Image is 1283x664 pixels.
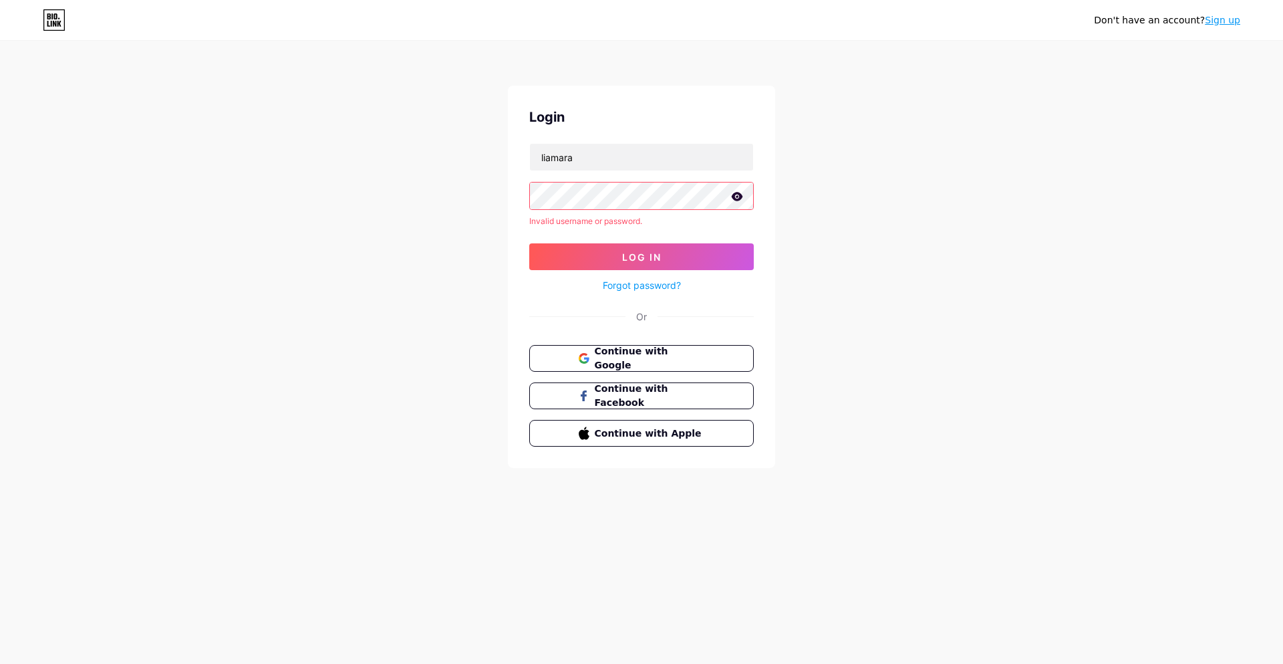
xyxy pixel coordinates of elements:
[529,243,754,270] button: Log In
[603,278,681,292] a: Forgot password?
[636,310,647,324] div: Or
[1094,13,1240,27] div: Don't have an account?
[529,107,754,127] div: Login
[530,144,753,171] input: Username
[529,345,754,372] button: Continue with Google
[529,215,754,227] div: Invalid username or password.
[529,420,754,447] button: Continue with Apple
[529,382,754,409] button: Continue with Facebook
[1205,15,1240,25] a: Sign up
[595,382,705,410] span: Continue with Facebook
[595,427,705,441] span: Continue with Apple
[595,344,705,372] span: Continue with Google
[622,251,662,263] span: Log In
